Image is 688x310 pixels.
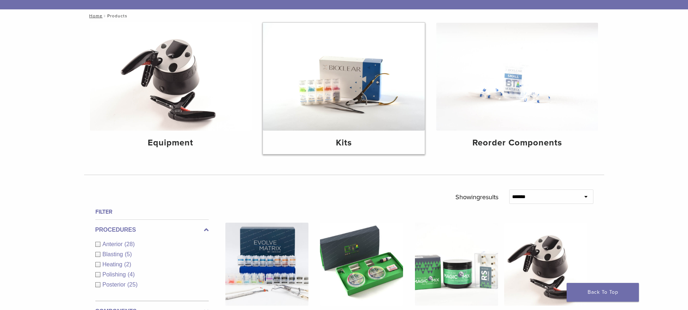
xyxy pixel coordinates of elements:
[103,271,128,278] span: Polishing
[415,223,498,306] img: Rockstar (RS) Polishing Kit
[263,23,425,131] img: Kits
[90,23,252,131] img: Equipment
[320,223,403,306] img: Black Triangle (BT) Kit
[84,9,604,22] nav: Products
[436,23,598,131] img: Reorder Components
[103,261,124,267] span: Heating
[96,136,246,149] h4: Equipment
[103,14,107,18] span: /
[504,223,587,306] img: HeatSync Kit
[442,136,592,149] h4: Reorder Components
[127,281,138,288] span: (25)
[103,251,125,257] span: Blasting
[455,189,498,205] p: Showing results
[263,23,425,154] a: Kits
[90,23,252,154] a: Equipment
[95,208,209,216] h4: Filter
[436,23,598,154] a: Reorder Components
[124,261,131,267] span: (2)
[567,283,639,302] a: Back To Top
[125,251,132,257] span: (5)
[87,13,103,18] a: Home
[225,223,308,306] img: Evolve All-in-One Kit
[103,281,127,288] span: Posterior
[95,226,209,234] label: Procedures
[103,241,125,247] span: Anterior
[127,271,135,278] span: (4)
[269,136,419,149] h4: Kits
[125,241,135,247] span: (28)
